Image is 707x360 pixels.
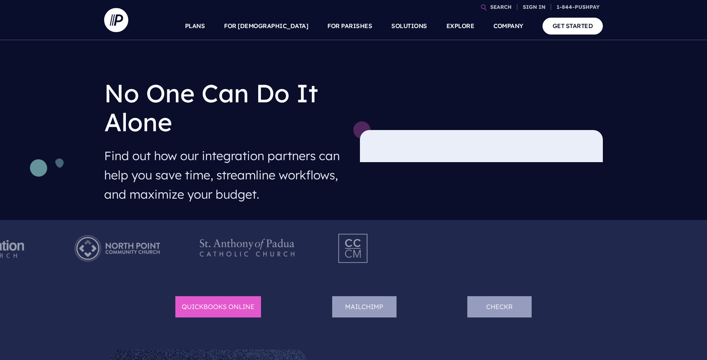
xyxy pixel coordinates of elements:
[224,12,308,40] a: FOR [DEMOGRAPHIC_DATA]
[446,12,475,40] a: EXPLORE
[543,18,603,34] a: GET STARTED
[175,296,261,317] li: Quickbooks Online
[493,12,523,40] a: COMPANY
[322,226,385,271] img: Pushpay_Logo__CCM
[192,226,302,271] img: Pushpay_Logo__StAnthony
[391,12,427,40] a: SOLUTIONS
[332,296,397,317] li: Mailchimp
[467,296,532,317] li: Checkr
[104,72,347,143] h1: No One Can Do It Alone
[104,143,347,207] h4: Find out how our integration partners can help you save time, streamline workflows, and maximize ...
[62,226,173,271] img: Pushpay_Logo__NorthPoint
[327,12,372,40] a: FOR PARISHES
[185,12,205,40] a: PLANS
